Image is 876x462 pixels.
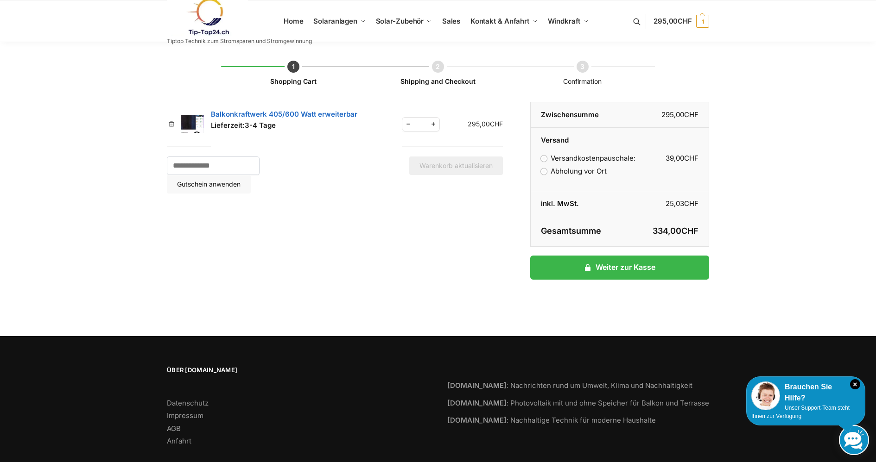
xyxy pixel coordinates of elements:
a: Sales [438,0,464,42]
span: 1 [696,15,709,28]
span: 295,00 [654,17,692,25]
i: Schließen [850,379,860,389]
a: Shopping Cart [270,77,317,85]
a: Weiter zur Kasse [530,256,709,280]
span: CHF [684,199,698,208]
bdi: 295,00 [468,120,503,128]
span: Kontakt & Anfahrt [470,17,529,25]
span: Sales [442,17,461,25]
img: Customer service [751,381,780,410]
span: Solaranlagen [313,17,357,25]
bdi: 295,00 [661,110,698,119]
span: CHF [684,110,698,119]
span: CHF [684,154,698,162]
th: Zwischensumme [531,102,620,128]
a: Kontakt & Anfahrt [466,0,541,42]
bdi: 39,00 [666,154,698,162]
bdi: 334,00 [653,226,698,236]
th: Gesamtsumme [531,216,620,247]
span: 3-4 Tage [245,121,276,130]
span: CHF [490,120,503,128]
bdi: 25,03 [666,199,698,208]
a: Datenschutz [167,399,209,407]
a: AGB [167,424,181,433]
span: Reduce quantity [402,119,414,130]
a: Balkonkraftwerk 405/600 Watt erweiterbar [211,110,357,119]
span: CHF [678,17,692,25]
span: Über [DOMAIN_NAME] [167,366,429,375]
a: Anfahrt [167,437,191,445]
a: Windkraft [544,0,592,42]
a: [DOMAIN_NAME]: Nachrichten rund um Umwelt, Klima und Nachhaltigkeit [447,381,692,390]
strong: [DOMAIN_NAME] [447,399,507,407]
th: Versand [531,128,709,146]
span: Windkraft [548,17,580,25]
th: inkl. MwSt. [531,191,620,216]
a: Solar-Zubehör [372,0,436,42]
span: CHF [681,226,698,236]
span: Solar-Zubehör [376,17,424,25]
label: Versandkostenpauschale: [541,154,635,162]
a: Solaranlagen [310,0,369,42]
span: Unser Support-Team steht Ihnen zur Verfügung [751,405,850,419]
input: Produktmenge [415,119,426,130]
a: Balkonkraftwerk 405/600 Watt erweiterbar aus dem Warenkorb entfernen [167,121,176,127]
iframe: Secure payment input frame [528,285,711,286]
div: Brauchen Sie Hilfe? [751,381,860,404]
a: [DOMAIN_NAME]: Nachhaltige Technik für moderne Haushalte [447,416,656,425]
p: Tiptop Technik zum Stromsparen und Stromgewinnung [167,38,312,44]
a: 295,00CHF 1 [654,7,709,35]
label: Abholung vor Ort [541,167,607,175]
span: Increase quantity [427,119,439,130]
strong: [DOMAIN_NAME] [447,416,507,425]
strong: [DOMAIN_NAME] [447,381,507,390]
button: Warenkorb aktualisieren [409,156,503,175]
a: Impressum [167,411,203,420]
img: Warenkorb 1 [181,115,204,133]
button: Gutschein anwenden [167,175,251,194]
span: Confirmation [563,77,602,85]
span: Lieferzeit: [211,121,276,130]
a: Shipping and Checkout [400,77,476,85]
a: [DOMAIN_NAME]: Photovoltaik mit und ohne Speicher für Balkon und Terrasse [447,399,709,407]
